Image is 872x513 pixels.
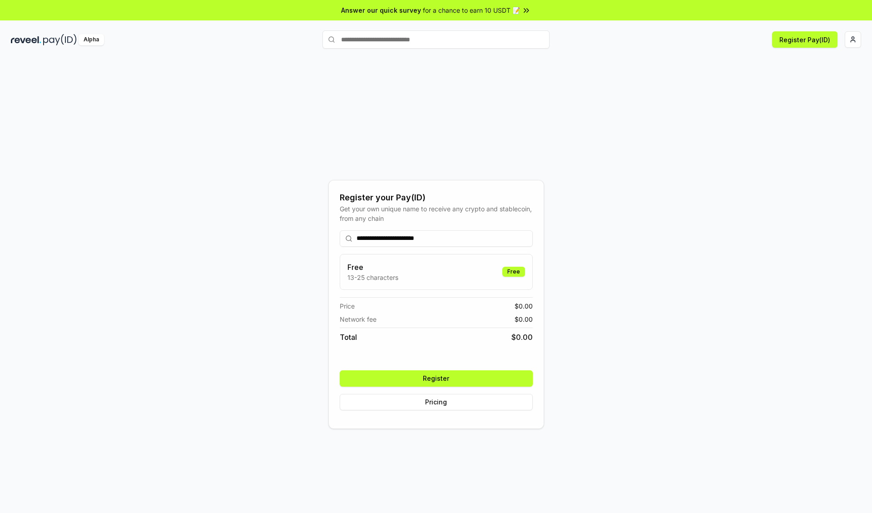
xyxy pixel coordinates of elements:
[347,273,398,282] p: 13-25 characters
[515,314,533,324] span: $ 0.00
[340,370,533,387] button: Register
[340,332,357,343] span: Total
[340,314,377,324] span: Network fee
[502,267,525,277] div: Free
[772,31,837,48] button: Register Pay(ID)
[340,191,533,204] div: Register your Pay(ID)
[340,301,355,311] span: Price
[79,34,104,45] div: Alpha
[340,204,533,223] div: Get your own unique name to receive any crypto and stablecoin, from any chain
[341,5,421,15] span: Answer our quick survey
[423,5,520,15] span: for a chance to earn 10 USDT 📝
[511,332,533,343] span: $ 0.00
[347,262,398,273] h3: Free
[340,394,533,410] button: Pricing
[11,34,41,45] img: reveel_dark
[43,34,77,45] img: pay_id
[515,301,533,311] span: $ 0.00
